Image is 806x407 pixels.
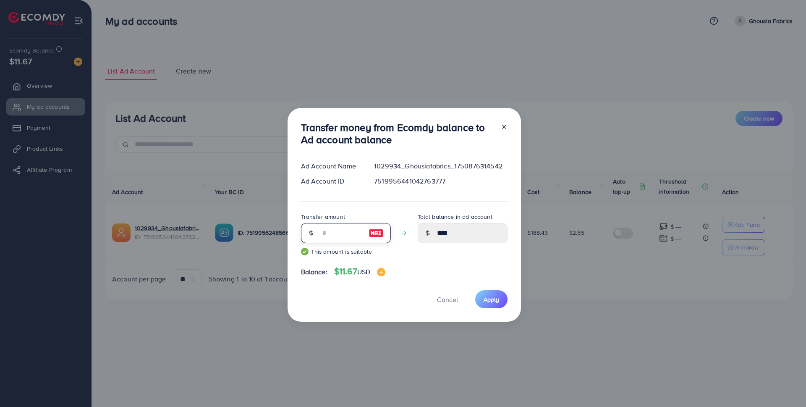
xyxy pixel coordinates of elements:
[301,248,309,255] img: guide
[369,228,384,238] img: image
[437,295,458,304] span: Cancel
[418,213,492,221] label: Total balance in ad account
[475,290,508,308] button: Apply
[770,369,800,401] iframe: Chat
[357,267,370,276] span: USD
[367,176,514,186] div: 7519956441042763777
[377,268,385,276] img: image
[367,161,514,171] div: 1029934_Ghousiafabrics_1750876314542
[427,290,468,308] button: Cancel
[301,247,391,256] small: This amount is suitable
[334,266,385,277] h4: $11.67
[294,161,368,171] div: Ad Account Name
[301,121,494,146] h3: Transfer money from Ecomdy balance to Ad account balance
[484,295,499,304] span: Apply
[301,213,345,221] label: Transfer amount
[294,176,368,186] div: Ad Account ID
[301,267,327,277] span: Balance:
